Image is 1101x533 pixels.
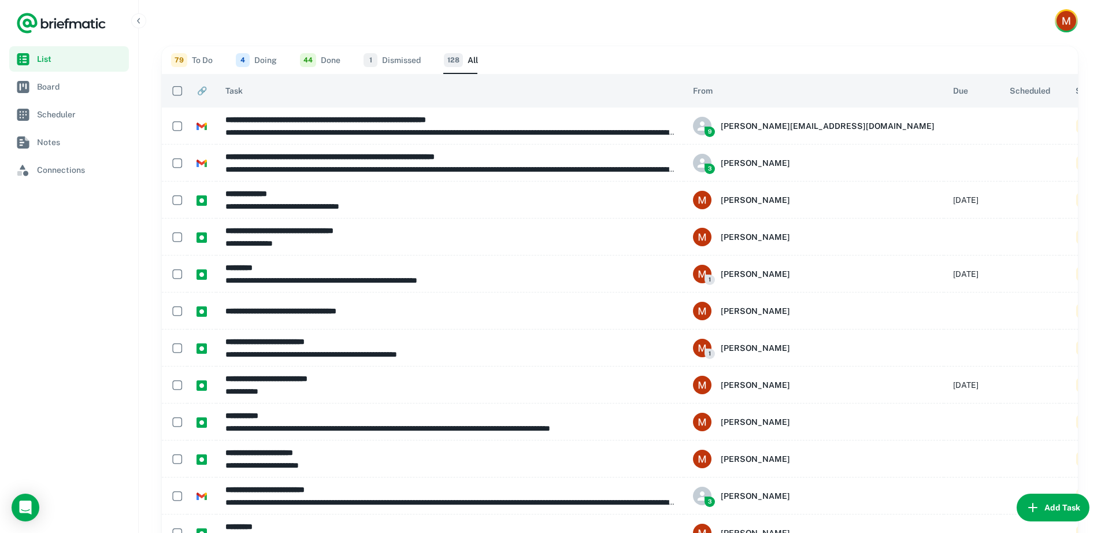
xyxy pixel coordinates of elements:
[721,157,790,169] h6: [PERSON_NAME]
[693,450,711,468] img: ACg8ocJAm6WYBaNNz5swGQ8Eie1GNMRYuK1J2cYTHpGzFbsEeTVu-w=s96-c
[197,195,207,206] img: https://app.briefmatic.com/assets/integrations/manual.png
[693,339,935,357] div: Myranda James
[37,80,124,93] span: Board
[197,84,207,98] span: 🔗
[197,417,207,428] img: https://app.briefmatic.com/assets/integrations/manual.png
[236,46,277,74] button: Doing
[12,494,39,521] div: Load Chat
[705,275,715,285] span: 1
[705,497,715,507] span: 3
[171,53,187,67] span: 79
[37,108,124,121] span: Scheduler
[721,268,790,280] h6: [PERSON_NAME]
[9,46,129,72] a: List
[693,413,711,431] img: ACg8ocJAm6WYBaNNz5swGQ8Eie1GNMRYuK1J2cYTHpGzFbsEeTVu-w=s96-c
[721,342,790,354] h6: [PERSON_NAME]
[721,231,790,243] h6: [PERSON_NAME]
[721,194,790,206] h6: [PERSON_NAME]
[300,46,340,74] button: Done
[721,416,790,428] h6: [PERSON_NAME]
[300,53,316,67] span: 44
[364,53,377,67] span: 1
[1056,11,1076,31] img: Myranda James
[693,376,711,394] img: ACg8ocJAm6WYBaNNz5swGQ8Eie1GNMRYuK1J2cYTHpGzFbsEeTVu-w=s96-c
[705,127,715,137] span: 9
[693,302,935,320] div: Myranda James
[705,164,715,174] span: 3
[721,453,790,465] h6: [PERSON_NAME]
[9,74,129,99] a: Board
[693,302,711,320] img: ACg8ocJAm6WYBaNNz5swGQ8Eie1GNMRYuK1J2cYTHpGzFbsEeTVu-w=s96-c
[721,379,790,391] h6: [PERSON_NAME]
[197,454,207,465] img: https://app.briefmatic.com/assets/integrations/manual.png
[693,376,935,394] div: Myranda James
[693,191,711,209] img: ACg8ocJAm6WYBaNNz5swGQ8Eie1GNMRYuK1J2cYTHpGzFbsEeTVu-w=s96-c
[444,46,478,74] button: All
[693,228,711,246] img: ACg8ocJAm6WYBaNNz5swGQ8Eie1GNMRYuK1J2cYTHpGzFbsEeTVu-w=s96-c
[37,164,124,176] span: Connections
[693,339,711,357] img: ACg8ocJAm6WYBaNNz5swGQ8Eie1GNMRYuK1J2cYTHpGzFbsEeTVu-w=s96-c
[9,102,129,127] a: Scheduler
[364,46,421,74] button: Dismissed
[953,84,968,98] span: Due
[944,182,1000,219] td: [DATE]
[721,120,935,132] h6: [PERSON_NAME][EMAIL_ADDRESS][DOMAIN_NAME]
[1017,494,1089,521] button: Add Task
[16,12,106,35] a: Logo
[1055,9,1078,32] button: Account button
[197,121,207,132] img: https://app.briefmatic.com/assets/integrations/gmail.png
[693,84,713,98] span: From
[693,228,935,246] div: Myranda James
[197,269,207,280] img: https://app.briefmatic.com/assets/integrations/manual.png
[693,154,935,172] div: Myranda James
[444,53,463,67] span: 128
[693,450,935,468] div: Myranda James
[9,157,129,183] a: Connections
[693,191,935,209] div: Myranda James
[37,53,124,65] span: List
[705,349,715,359] span: 1
[9,129,129,155] a: Notes
[693,265,935,283] div: Myranda James
[197,158,207,169] img: https://app.briefmatic.com/assets/integrations/gmail.png
[721,305,790,317] h6: [PERSON_NAME]
[236,53,250,67] span: 4
[225,84,243,98] span: Task
[693,413,935,431] div: Myranda James
[693,265,711,283] img: ACg8ocJAm6WYBaNNz5swGQ8Eie1GNMRYuK1J2cYTHpGzFbsEeTVu-w=s96-c
[37,136,124,149] span: Notes
[171,46,213,74] button: To Do
[693,487,935,505] div: Myranda James
[197,491,207,502] img: https://app.briefmatic.com/assets/integrations/gmail.png
[197,380,207,391] img: https://app.briefmatic.com/assets/integrations/manual.png
[1010,84,1050,98] span: Scheduled
[944,367,1000,404] td: [DATE]
[721,490,790,502] h6: [PERSON_NAME]
[944,256,1000,293] td: [DATE]
[693,117,935,135] div: laura@nurturingmindsinafrica.org
[197,306,207,317] img: https://app.briefmatic.com/assets/integrations/manual.png
[197,232,207,243] img: https://app.briefmatic.com/assets/integrations/manual.png
[197,343,207,354] img: https://app.briefmatic.com/assets/integrations/manual.png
